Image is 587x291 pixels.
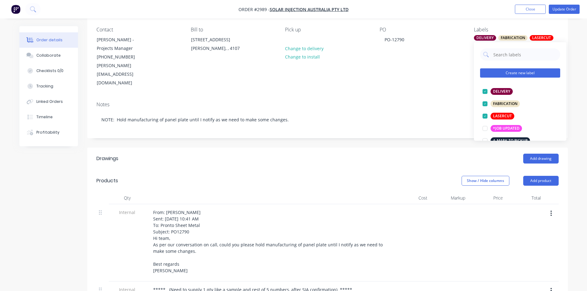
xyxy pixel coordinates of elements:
div: DELIVERY [491,88,513,95]
div: Profitability [36,130,59,135]
div: [PERSON_NAME] - Projects Manager[PHONE_NUMBER][PERSON_NAME][EMAIL_ADDRESS][DOMAIN_NAME] [92,35,153,87]
img: Factory [11,5,20,14]
button: LASERCUT [480,112,517,120]
div: PO-12790 [380,35,409,44]
button: Timeline [19,109,78,125]
div: [PHONE_NUMBER] [97,53,148,61]
div: Qty [109,192,146,204]
div: A-MARK TO PICKUP [491,137,530,144]
button: Order details [19,32,78,48]
button: Linked Orders [19,94,78,109]
div: Notes [96,102,559,107]
div: Bill to [191,27,275,33]
button: *JOB UPDATED [480,124,524,133]
div: LASERCUT [530,35,553,41]
button: Add drawing [523,154,559,164]
span: Internal [111,209,143,216]
div: Contact [96,27,181,33]
button: Close [515,5,546,14]
button: Profitability [19,125,78,140]
div: Labels [474,27,558,33]
div: Drawings [96,155,118,162]
div: DELIVERY [474,35,496,41]
div: From: [PERSON_NAME] Sent: [DATE] 10:41 AM To: Pronto Sheet Metal Subject: PO12790 Hi team, As per... [148,208,390,275]
div: FABRICATION [498,35,528,41]
div: [PERSON_NAME], , 4107 [191,44,242,53]
div: Order details [36,37,63,43]
div: Total [505,192,543,204]
div: PO [380,27,464,33]
div: Products [96,177,118,184]
div: Checklists 0/0 [36,68,63,74]
button: FABRICATION [480,99,522,108]
div: Timeline [36,114,53,120]
span: Order #2989 - [238,6,270,12]
button: DELIVERY [480,87,515,96]
div: Tracking [36,83,53,89]
div: [STREET_ADDRESS] [191,35,242,44]
div: *JOB UPDATED [491,125,522,132]
div: LASERCUT [491,113,514,119]
div: Pick up [285,27,369,33]
button: Change to install [282,53,323,61]
div: Price [468,192,506,204]
button: Tracking [19,79,78,94]
a: Solar Injection Australia Pty Ltd [270,6,349,12]
div: [STREET_ADDRESS][PERSON_NAME], , 4107 [186,35,247,55]
button: Checklists 0/0 [19,63,78,79]
div: Cost [392,192,430,204]
button: Create new label [480,68,560,78]
button: Update Order [549,5,580,14]
div: Markup [430,192,468,204]
button: Change to delivery [282,44,327,52]
div: Linked Orders [36,99,63,104]
div: [PERSON_NAME][EMAIL_ADDRESS][DOMAIN_NAME] [97,61,148,87]
div: Collaborate [36,53,61,58]
button: Show / Hide columns [462,176,509,186]
div: FABRICATION [491,100,520,107]
input: Search labels [493,48,557,61]
button: Add product [523,176,559,186]
div: NOTE: Hold manufacturing of panel plate until I notify as we need to make some changes. [96,110,559,129]
button: Collaborate [19,48,78,63]
button: A-MARK TO PICKUP [480,136,532,145]
div: [PERSON_NAME] - Projects Manager [97,35,148,53]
